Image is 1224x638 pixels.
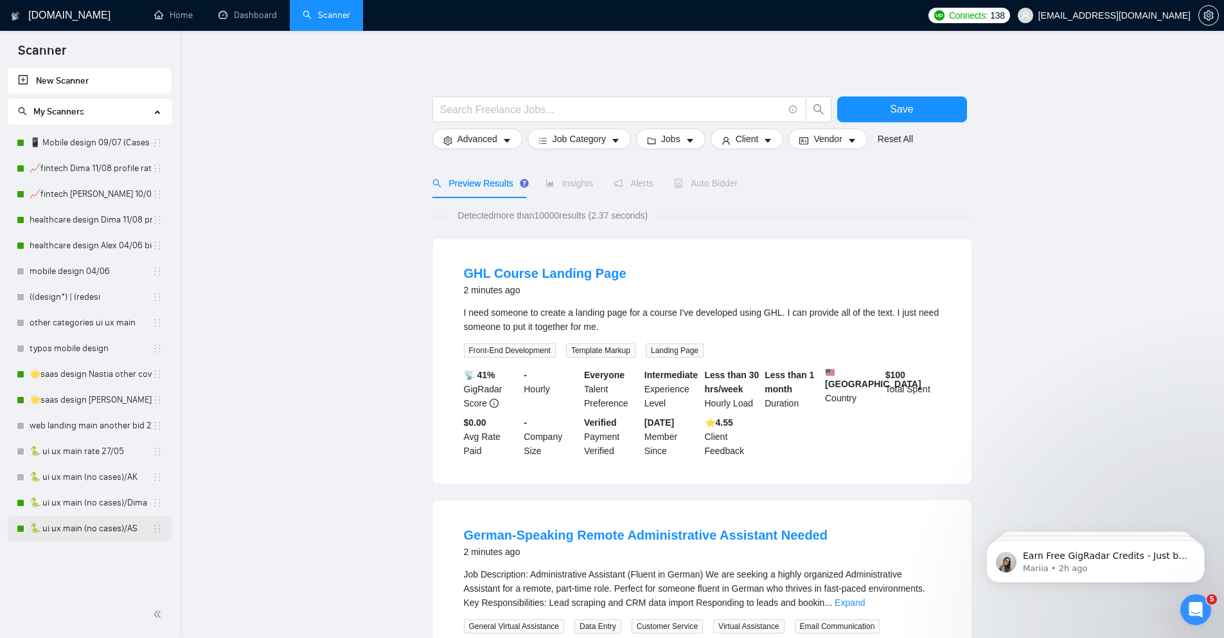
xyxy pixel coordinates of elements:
[30,207,152,233] a: healthcare design Dima 11/08 profile rate
[736,132,759,146] span: Client
[521,415,581,458] div: Company Size
[152,163,163,174] span: holder
[432,178,525,188] span: Preview Results
[432,129,522,149] button: settingAdvancedcaret-down
[674,178,738,188] span: Auto Bidder
[1180,594,1211,625] iframe: Intercom live chat
[11,6,20,26] img: logo
[1021,11,1030,20] span: user
[949,8,988,23] span: Connects:
[30,259,152,284] a: mobile design 04/06
[152,292,163,302] span: holder
[464,266,626,280] a: GHL Course Landing Page
[152,472,163,482] span: holder
[713,619,785,633] span: Virtual Assistance
[8,259,172,284] li: mobile design 04/06
[826,368,835,377] img: 🇺🇸
[8,41,76,68] span: Scanner
[8,310,172,336] li: other categories ui ux main
[806,104,831,115] span: search
[990,8,1004,23] span: 138
[584,370,625,380] b: Everyone
[30,156,152,181] a: 📈fintech Dima 11/08 profile rate without Exclusively
[464,528,828,542] a: German-Speaking Remote Administrative Assistant Needed
[566,343,635,358] span: Template Markup
[33,106,84,117] span: My Scanners
[1198,5,1219,26] button: setting
[1198,10,1219,21] a: setting
[30,130,152,156] a: 📱 Mobile design 09/07 (Cases & UX/UI Cat)
[835,597,865,608] a: Expand
[443,136,452,145] span: setting
[464,417,486,428] b: $0.00
[806,96,831,122] button: search
[30,387,152,413] a: 🌟saas design [PERSON_NAME] 27-03/06 check 90% rate
[152,343,163,354] span: holder
[702,368,763,410] div: Hourly Load
[636,129,705,149] button: folderJobscaret-down
[30,181,152,207] a: 📈fintech [PERSON_NAME] 10/07 profile rate
[788,129,867,149] button: idcardVendorcaret-down
[632,619,703,633] span: Customer Service
[584,417,617,428] b: Verified
[686,136,695,145] span: caret-down
[837,96,967,122] button: Save
[553,132,606,146] span: Job Category
[581,415,642,458] div: Payment Verified
[934,10,945,21] img: upwork-logo.png
[8,207,172,233] li: healthcare design Dima 11/08 profile rate
[30,439,152,464] a: 🐍 ui ux main rate 27/05
[890,101,913,117] span: Save
[152,421,163,431] span: holder
[646,343,704,358] span: Landing Page
[519,178,530,189] div: Tooltip anchor
[847,136,856,145] span: caret-down
[8,516,172,542] li: 🐍 ui ux main (no cases)/AS
[464,282,626,298] div: 2 minutes ago
[967,513,1224,603] iframe: Intercom notifications message
[464,567,941,610] div: Job Description: Administrative Assistant (Fluent in German) We are seeking a highly organized Ad...
[8,233,172,259] li: healthcare design Alex 04/06 bid in range
[521,368,581,410] div: Hourly
[661,132,680,146] span: Jobs
[490,399,499,408] span: info-circle
[8,181,172,207] li: 📈fintech Alex 10/07 profile rate
[644,370,698,380] b: Intermediate
[464,305,941,334] div: I need someone to create a landing page for a course I've developed using GHL. I can provide all ...
[581,368,642,410] div: Talent Preference
[711,129,784,149] button: userClientcaret-down
[432,179,441,188] span: search
[705,417,733,428] b: ⭐️ 4.55
[8,387,172,413] li: 🌟saas design Alex 27-03/06 check 90% rate
[30,284,152,310] a: ((design*) | (redesi
[152,189,163,199] span: holder
[8,130,172,156] li: 📱 Mobile design 09/07 (Cases & UX/UI Cat)
[457,132,497,146] span: Advanced
[8,336,172,361] li: typos mobile design
[30,516,152,542] a: 🐍 ui ux main (no cases)/AS
[642,368,702,410] div: Experience Level
[303,10,350,21] a: searchScanner
[799,136,808,145] span: idcard
[30,310,152,336] a: other categories ui ux main
[614,178,653,188] span: Alerts
[440,102,783,118] input: Search Freelance Jobs...
[614,179,623,188] span: notification
[8,68,172,94] li: New Scanner
[8,413,172,439] li: web landing main another bid 27/05
[464,544,828,560] div: 2 minutes ago
[702,415,763,458] div: Client Feedback
[524,417,527,428] b: -
[152,318,163,328] span: holder
[30,490,152,516] a: 🐍 ui ux main (no cases)/Dima
[789,105,797,114] span: info-circle
[464,569,925,608] span: Job Description: Administrative Assistant (Fluent in German) We are seeking a highly organized Ad...
[152,266,163,277] span: holder
[464,370,495,380] b: 📡 41%
[878,132,913,146] a: Reset All
[30,361,152,387] a: 🌟saas design Nastia other cover 27/05
[545,179,554,188] span: area-chart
